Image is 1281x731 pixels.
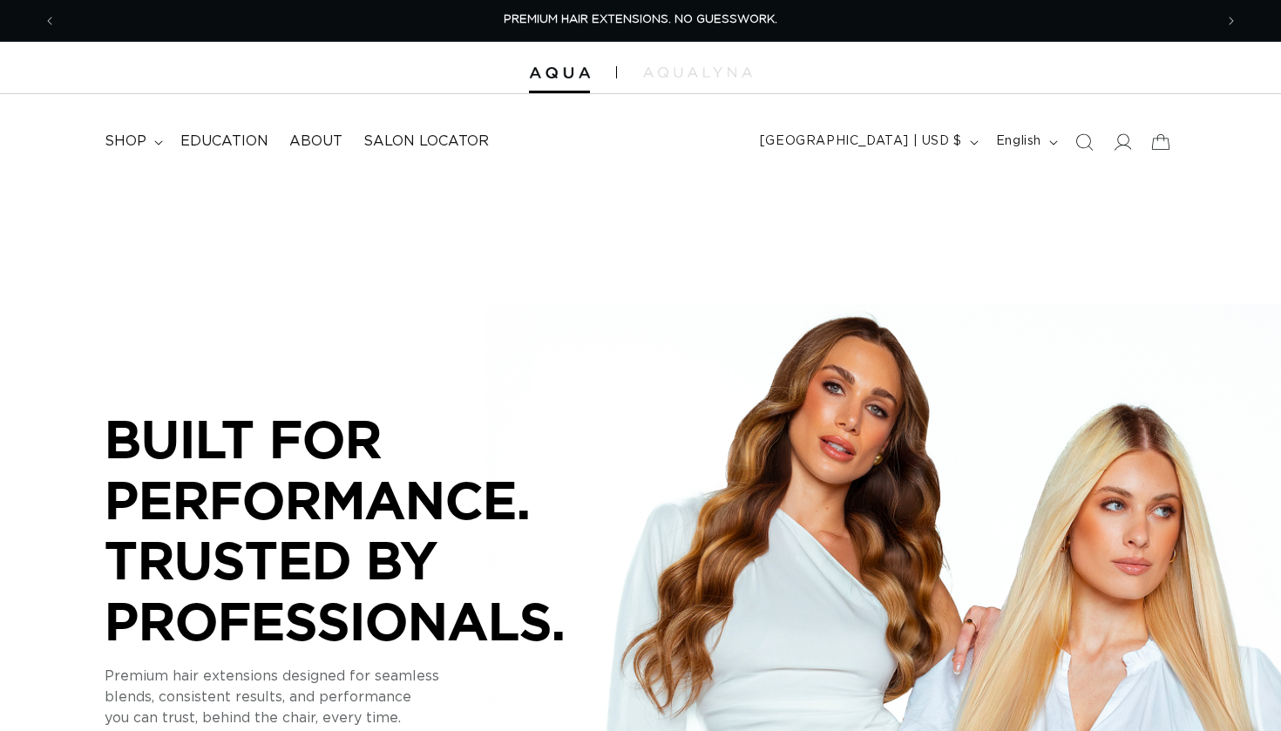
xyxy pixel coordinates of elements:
span: Education [180,132,268,151]
a: About [279,122,353,161]
span: English [996,132,1041,151]
a: Education [170,122,279,161]
summary: Search [1065,123,1103,161]
p: BUILT FOR PERFORMANCE. TRUSTED BY PROFESSIONALS. [105,409,627,651]
span: About [289,132,342,151]
span: shop [105,132,146,151]
span: Salon Locator [363,132,489,151]
button: English [986,125,1065,159]
button: Next announcement [1212,4,1250,37]
span: PREMIUM HAIR EXTENSIONS. NO GUESSWORK. [504,14,777,25]
a: Salon Locator [353,122,499,161]
img: aqualyna.com [643,67,752,78]
p: Premium hair extensions designed for seamless blends, consistent results, and performance you can... [105,666,627,728]
img: Aqua Hair Extensions [529,67,590,79]
span: [GEOGRAPHIC_DATA] | USD $ [760,132,962,151]
button: Previous announcement [30,4,69,37]
summary: shop [94,122,170,161]
button: [GEOGRAPHIC_DATA] | USD $ [749,125,986,159]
